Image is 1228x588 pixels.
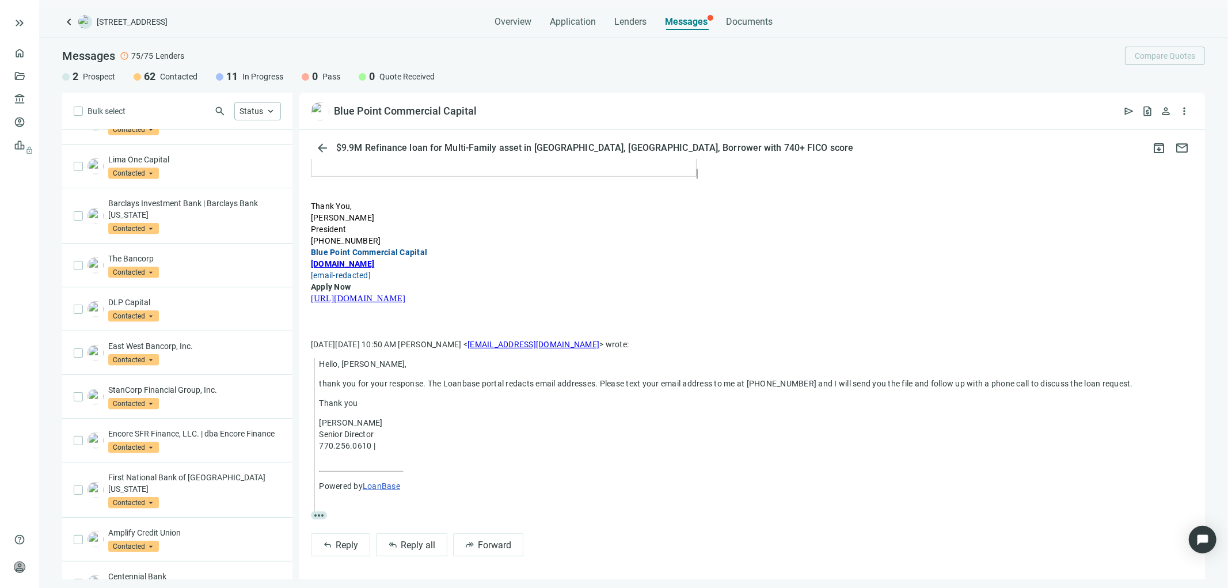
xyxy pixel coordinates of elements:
[13,16,26,30] button: keyboard_double_arrow_right
[388,540,397,549] span: reply_all
[1160,105,1172,117] span: person
[108,571,281,582] p: Centennial Bank
[62,49,115,63] span: Messages
[315,141,329,155] span: arrow_back
[369,70,375,84] span: 0
[108,168,159,179] span: Contacted
[108,442,159,453] span: Contacted
[155,50,184,62] span: Lenders
[334,142,856,154] div: $9.9M Refinance loan for Multi-Family asset in [GEOGRAPHIC_DATA], [GEOGRAPHIC_DATA], Borrower wit...
[88,345,104,361] img: 4a625ee1-9b78-464d-8145-9b5a9ca349c5.png
[108,198,281,221] p: Barclays Investment Bank | Barclays Bank [US_STATE]
[108,527,281,538] p: Amplify Credit Union
[1147,136,1170,160] button: archive
[726,16,773,28] span: Documents
[1125,47,1205,65] button: Compare Quotes
[1175,102,1193,120] button: more_vert
[108,428,281,439] p: Encore SFR Finance, LLC. | dba Encore Finance
[108,297,281,308] p: DLP Capital
[14,534,25,545] span: help
[88,158,104,174] img: 2260901c-e03b-4210-87de-a885c0f5ba38.png
[108,384,281,396] p: StanCorp Financial Group, Inc.
[88,532,104,548] img: 5674da76-7b14-449b-9af7-758ca126a458
[376,533,447,556] button: reply_allReply all
[311,102,329,120] img: 6c97713c-3180-4ad2-b88f-046d91b7b018
[1175,141,1189,155] span: mail
[1157,102,1175,120] button: person
[465,540,474,549] span: forward
[108,398,159,409] span: Contacted
[78,15,92,29] img: deal-logo
[478,540,511,551] span: Forward
[1142,105,1153,117] span: request_quote
[665,16,708,27] span: Messages
[379,71,435,82] span: Quote Received
[73,70,78,84] span: 2
[88,208,104,224] img: c1c94748-0463-41cd-98e2-4d767889c539
[312,70,318,84] span: 0
[401,540,435,551] span: Reply all
[131,50,153,62] span: 75/75
[88,301,104,317] img: e1adfaf1-c1e5-4a27-8d0e-77d95da5e3c5
[1120,102,1138,120] button: send
[214,105,226,117] span: search
[108,497,159,509] span: Contacted
[88,105,126,117] span: Bulk select
[108,223,159,234] span: Contacted
[160,71,197,82] span: Contacted
[14,562,25,573] span: person
[1138,102,1157,120] button: request_quote
[108,154,281,165] p: Lima One Capital
[62,15,76,29] a: keyboard_arrow_left
[88,433,104,449] img: 5a933591-b49e-4bc5-8637-7ff646d12ca0
[1123,105,1135,117] span: send
[239,107,263,116] span: Status
[311,533,370,556] button: replyReply
[1152,141,1166,155] span: archive
[108,541,159,552] span: Contacted
[311,511,327,519] span: more_horiz
[1178,105,1190,117] span: more_vert
[108,340,281,352] p: East West Bancorp, Inc.
[88,482,104,498] img: be5259dc-0a74-4741-a0ac-ba4fe729fffb
[614,16,647,28] span: Lenders
[88,389,104,405] img: f4419b03-7278-421b-972b-e388c0895edc.png
[322,71,340,82] span: Pass
[453,533,523,556] button: forwardForward
[336,540,358,551] span: Reply
[108,267,159,278] span: Contacted
[108,253,281,264] p: The Bancorp
[495,16,531,28] span: Overview
[120,51,129,60] span: error
[242,71,283,82] span: In Progress
[108,354,159,366] span: Contacted
[88,257,104,274] img: 11a85832-d3eb-4070-892f-413a551ae750
[265,106,276,116] span: keyboard_arrow_up
[108,472,281,495] p: First National Bank of [GEOGRAPHIC_DATA][US_STATE]
[144,70,155,84] span: 62
[226,70,238,84] span: 11
[108,124,159,135] span: Contacted
[1189,526,1216,553] div: Open Intercom Messenger
[334,104,477,118] div: Blue Point Commercial Capital
[550,16,596,28] span: Application
[83,71,115,82] span: Prospect
[311,136,334,160] button: arrow_back
[97,16,168,28] span: [STREET_ADDRESS]
[323,540,332,549] span: reply
[108,310,159,322] span: Contacted
[1170,136,1193,160] button: mail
